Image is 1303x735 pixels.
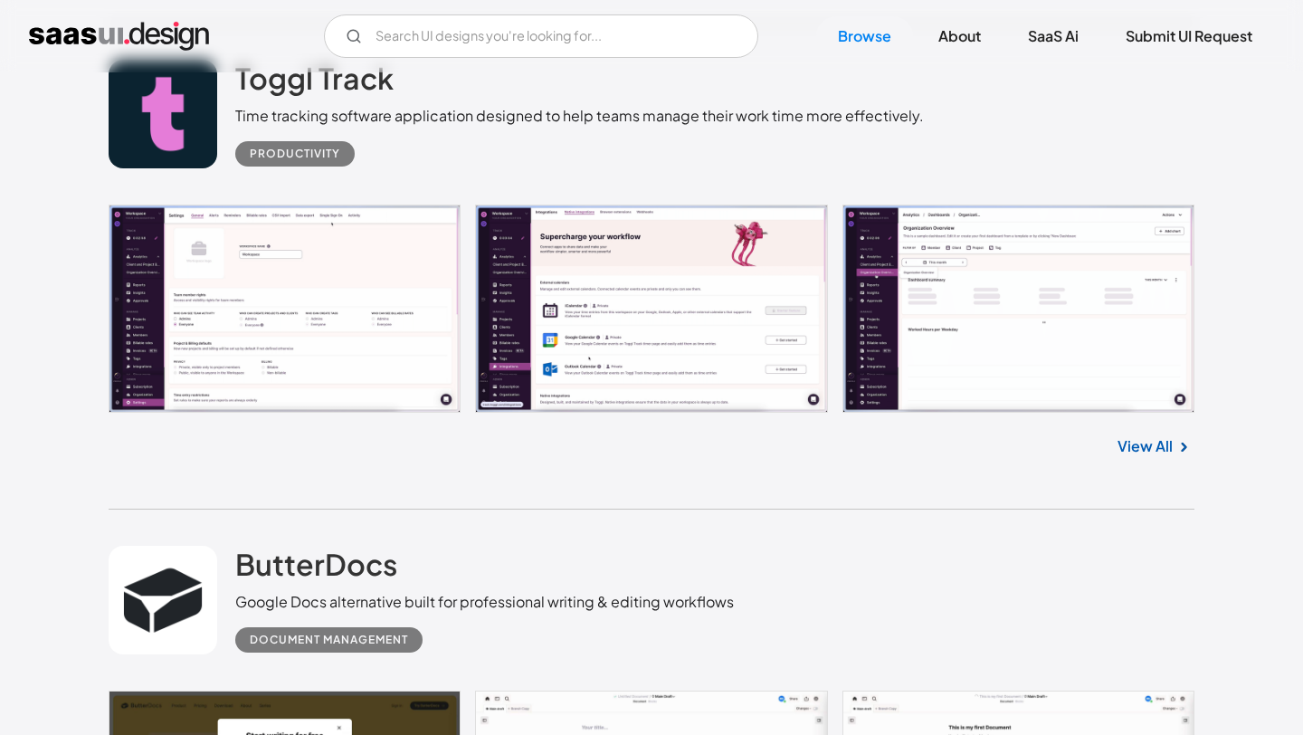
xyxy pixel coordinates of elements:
div: Productivity [250,143,340,165]
form: Email Form [324,14,758,58]
div: Google Docs alternative built for professional writing & editing workflows [235,591,734,613]
h2: Toggl Track [235,60,394,96]
div: Time tracking software application designed to help teams manage their work time more effectively. [235,105,924,127]
div: Document Management [250,629,408,651]
a: Browse [816,16,913,56]
a: SaaS Ai [1006,16,1100,56]
input: Search UI designs you're looking for... [324,14,758,58]
a: home [29,22,209,51]
a: About [917,16,1003,56]
a: Submit UI Request [1104,16,1274,56]
h2: ButterDocs [235,546,397,582]
a: ButterDocs [235,546,397,591]
a: View All [1118,435,1173,457]
a: Toggl Track [235,60,394,105]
